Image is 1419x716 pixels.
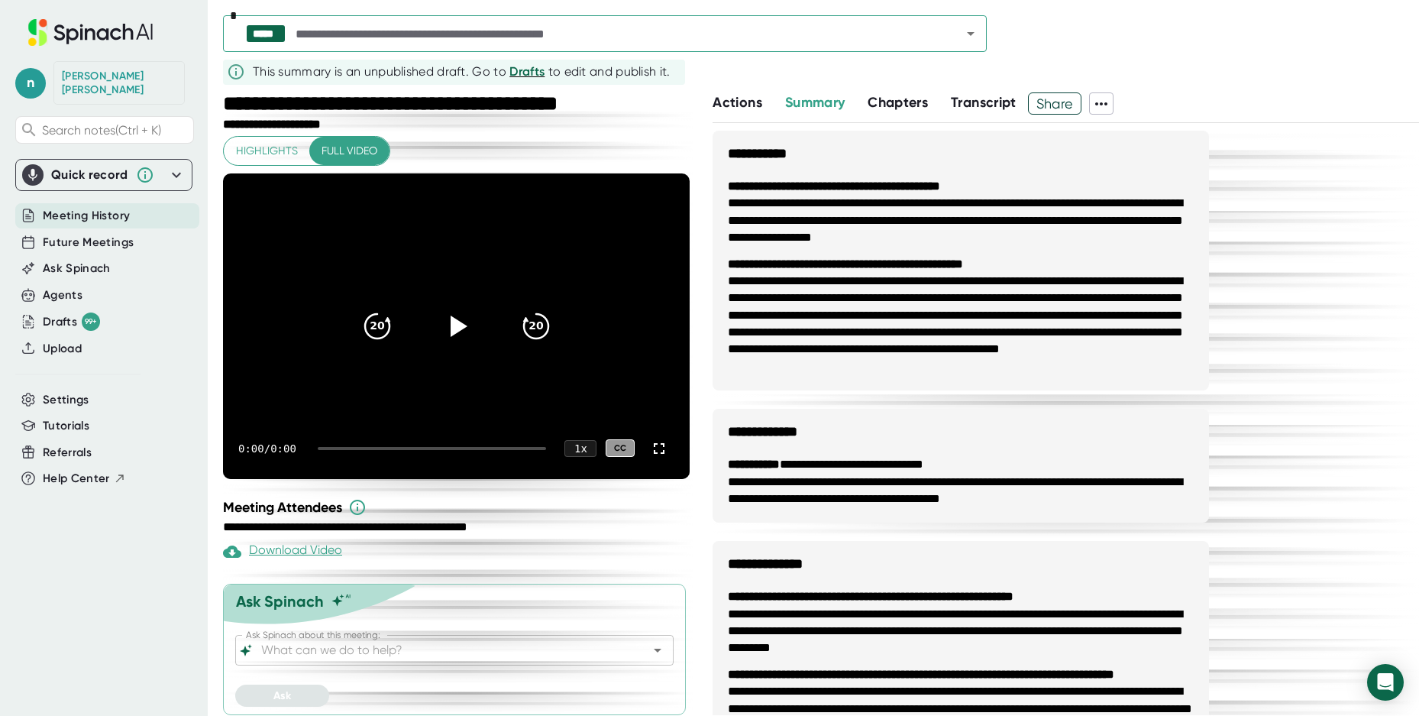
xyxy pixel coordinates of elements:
button: Settings [43,391,89,409]
button: Future Meetings [43,234,134,251]
div: Quick record [51,167,128,183]
span: Highlights [236,141,298,160]
button: Drafts 99+ [43,313,100,331]
button: Highlights [224,137,310,165]
div: CC [606,439,635,457]
div: This summary is an unpublished draft. Go to to edit and publish it. [253,63,671,81]
div: Open Intercom Messenger [1367,664,1404,701]
span: n [15,68,46,99]
div: 1 x [564,440,596,457]
div: 99+ [82,313,100,331]
span: Actions [713,94,761,111]
div: 0:00 / 0:00 [238,442,299,455]
div: Meeting Attendees [223,498,693,517]
div: Ask Spinach [236,592,324,611]
span: Summary [785,94,845,111]
button: Agents [43,287,82,304]
div: Drafts [43,313,100,331]
button: Upload [43,340,82,358]
span: Help Center [43,470,110,488]
span: Share [1029,90,1081,117]
button: Drafts [509,63,545,81]
button: Summary [785,92,845,113]
span: Transcript [951,94,1017,111]
span: Search notes (Ctrl + K) [42,123,161,138]
button: Referrals [43,444,92,462]
div: Nicole Kelly [62,70,176,96]
input: What can we do to help? [258,640,624,661]
span: Drafts [509,64,545,79]
span: Ask [273,689,291,702]
button: Full video [309,137,389,165]
button: Share [1028,92,1082,115]
button: Open [960,23,981,44]
span: Full video [322,141,377,160]
button: Help Center [43,470,126,488]
button: Actions [713,92,761,113]
div: Quick record [22,160,186,190]
button: Ask Spinach [43,260,111,277]
button: Meeting History [43,207,130,225]
span: Chapters [868,94,928,111]
button: Tutorials [43,417,89,435]
button: Transcript [951,92,1017,113]
button: Open [647,640,668,661]
div: Download Video [223,543,342,561]
button: Ask [235,685,329,707]
button: Chapters [868,92,928,113]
